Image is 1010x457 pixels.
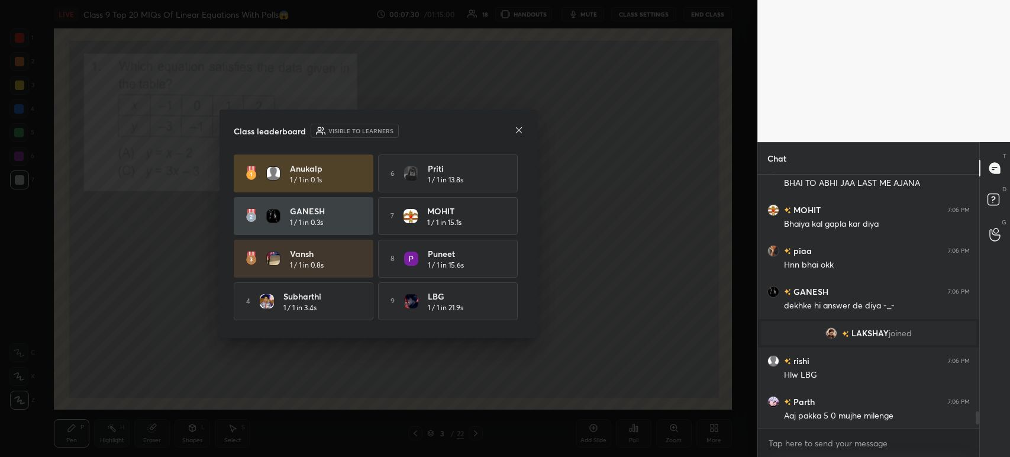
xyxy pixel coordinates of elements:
[428,247,501,260] h4: Puneet
[1002,218,1006,227] p: G
[1003,152,1006,160] p: T
[1002,185,1006,194] p: D
[428,302,463,313] h5: 1 / 1 in 21.9s
[328,127,393,136] h6: Visible to learners
[404,166,418,181] img: 5c2e478be32a4a76b790f3d8051b9297.jpg
[427,205,501,217] h4: MOHIT
[404,209,418,223] img: 8f2578de4a8449be86d32134191d8e75.jpg
[784,259,970,271] div: Hnn bhai okk
[784,399,791,405] img: no-rating-badge.077c3623.svg
[791,204,821,216] h6: MOHIT
[784,218,970,230] div: Bhaiya kal gapla kar diya
[290,175,322,185] h5: 1 / 1 in 0.1s
[391,253,395,264] h5: 8
[791,355,809,367] h6: rishi
[391,211,394,221] h5: 7
[948,398,970,405] div: 7:06 PM
[246,296,250,307] h5: 4
[404,252,418,266] img: 3
[851,329,889,338] span: LAKSHAY
[948,247,970,255] div: 7:06 PM
[391,168,395,179] h5: 6
[784,410,970,422] div: Aaj pakka 5 0 mujhe milenge
[266,166,280,181] img: default.png
[767,396,779,408] img: 3
[234,125,306,137] h4: Class leaderboard
[784,248,791,255] img: no-rating-badge.077c3623.svg
[784,300,970,312] div: dekhke hi answer de diya -_-
[428,162,501,175] h4: Priti
[290,260,324,271] h5: 1 / 1 in 0.8s
[428,290,501,302] h4: LBG
[428,175,463,185] h5: 1 / 1 in 13.8s
[791,285,828,298] h6: GANESH
[404,294,418,308] img: 1bc6038173aa435b85a8621faf734dda.jpg
[784,369,970,381] div: Hlw LBG
[784,178,970,189] div: BHAI TO ABHI JAA LAST ME AJANA
[784,358,791,365] img: no-rating-badge.077c3623.svg
[767,355,779,367] img: default.png
[767,286,779,298] img: ef002fa3249c4ec3b818c633fa4f1cfc.jpg
[889,329,912,338] span: joined
[246,166,257,181] img: rank-1.ed6cb560.svg
[784,289,791,295] img: no-rating-badge.077c3623.svg
[784,207,791,214] img: no-rating-badge.077c3623.svg
[290,162,363,175] h4: Anukalp
[791,244,812,257] h6: piaa
[283,302,317,313] h5: 1 / 1 in 3.4s
[266,252,280,266] img: ac57951a0799499d8fd19966482b33a2.jpg
[948,207,970,214] div: 7:06 PM
[842,331,849,337] img: no-rating-badge.077c3623.svg
[825,327,837,339] img: dba6bff8ba5b4f69883d8f6513a766b8.jpg
[948,358,970,365] div: 7:06 PM
[758,143,796,174] p: Chat
[260,294,274,308] img: 3
[290,205,363,217] h4: GANESH
[758,175,979,429] div: grid
[246,209,256,223] img: rank-2.3a33aca6.svg
[948,288,970,295] div: 7:06 PM
[290,247,363,260] h4: Vansh
[246,252,256,266] img: rank-3.169bc593.svg
[767,204,779,216] img: 8f2578de4a8449be86d32134191d8e75.jpg
[767,245,779,257] img: d0df90524d2040cbb3742db5da13eb48.jpg
[283,290,357,302] h4: Subharthi
[391,296,395,307] h5: 9
[266,209,280,223] img: ef002fa3249c4ec3b818c633fa4f1cfc.jpg
[427,217,462,228] h5: 1 / 1 in 15.1s
[290,217,323,228] h5: 1 / 1 in 0.3s
[428,260,464,271] h5: 1 / 1 in 15.6s
[791,395,815,408] h6: Parth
